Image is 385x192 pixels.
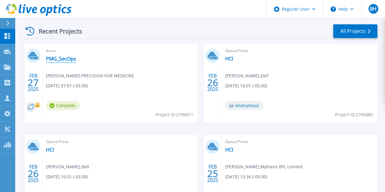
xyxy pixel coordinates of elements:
a: PMG_SecOps [46,56,76,62]
span: [DATE] 16:01 (-05:00) [46,173,88,180]
div: FEB 2025 [27,162,39,185]
div: FEB 2025 [27,72,39,94]
span: Anonymous [225,101,264,110]
span: [PERSON_NAME] , PRECISION FOR MEDICINE [46,72,134,79]
span: Optical Prime [225,138,374,145]
a: All Projects [333,24,377,38]
div: Recent Projects [23,24,90,39]
span: [DATE] 07:01 (-05:00) [46,82,88,89]
a: HCI [46,147,54,153]
span: Azure [46,47,194,54]
span: 26 [207,80,218,85]
span: Complete [46,101,80,110]
div: FEB 2025 [207,72,219,94]
span: [DATE] 13:36 (-05:00) [225,173,267,180]
div: FEB 2025 [207,162,219,185]
span: [DATE] 16:01 (-05:00) [225,82,267,89]
span: Optical Prime [225,47,374,54]
span: [PERSON_NAME] , Dell [225,72,268,79]
span: Project ID: 2796811 [156,111,193,118]
span: 25 [207,171,218,176]
span: [PERSON_NAME] , Mphasis BFL Limited [225,163,303,170]
span: Project ID: 2795880 [335,111,373,118]
a: HCI [225,147,233,153]
span: [PERSON_NAME] , Dell [46,163,89,170]
span: 26 [28,171,39,176]
a: HCI [225,56,233,62]
span: Optical Prime [46,138,194,145]
span: 27 [28,80,39,85]
span: BH [370,6,376,11]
